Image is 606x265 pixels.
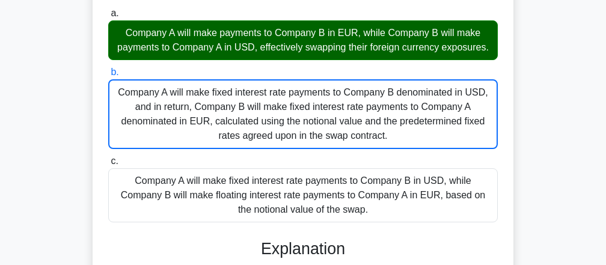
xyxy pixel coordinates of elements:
span: a. [111,8,118,18]
h3: Explanation [115,239,491,258]
div: Company A will make fixed interest rate payments to Company B in USD, while Company B will make f... [108,168,498,222]
div: Company A will make fixed interest rate payments to Company B denominated in USD, and in return, ... [108,79,498,149]
span: c. [111,156,118,166]
div: Company A will make payments to Company B in EUR, while Company B will make payments to Company A... [108,20,498,60]
span: b. [111,67,118,77]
